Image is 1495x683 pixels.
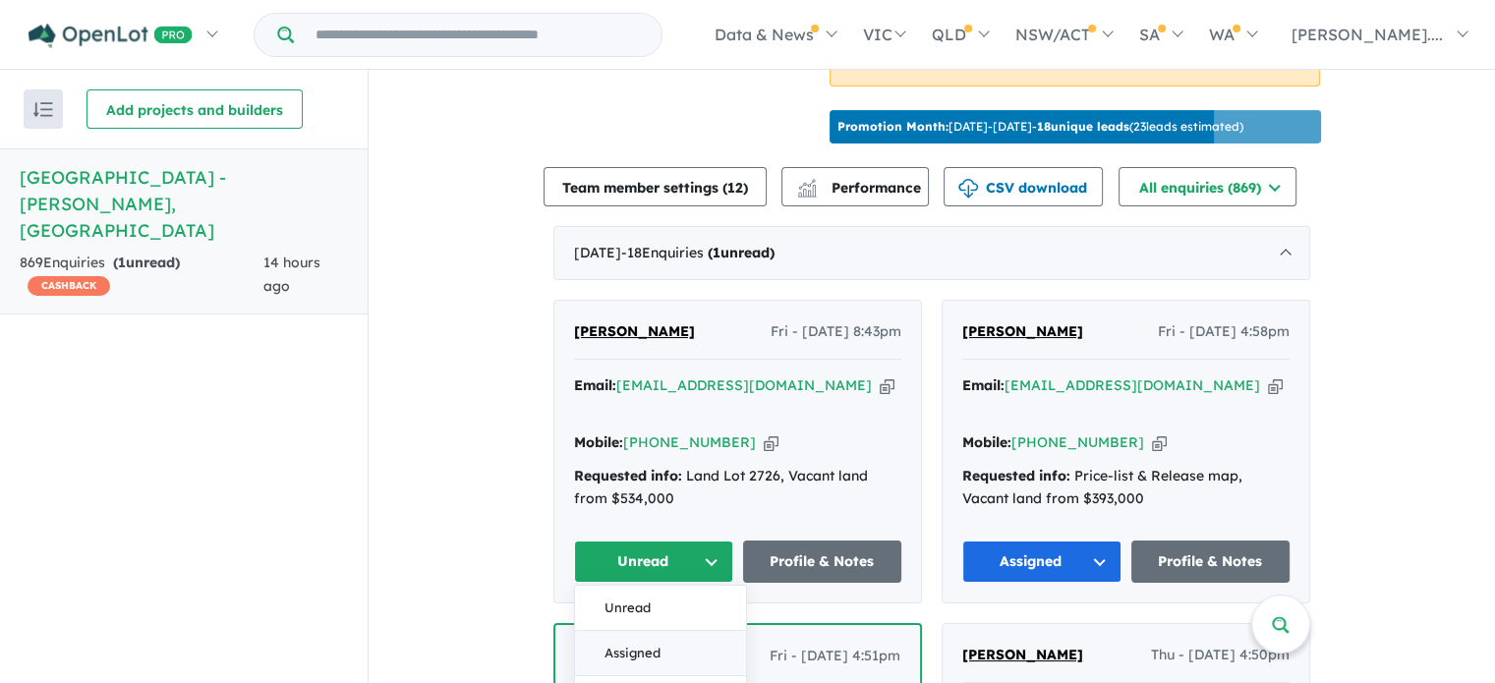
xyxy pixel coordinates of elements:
[771,320,901,344] span: Fri - [DATE] 8:43pm
[1037,119,1129,134] b: 18 unique leads
[1292,25,1443,44] span: [PERSON_NAME]....
[616,376,872,394] a: [EMAIL_ADDRESS][DOMAIN_NAME]
[962,465,1290,512] div: Price-list & Release map, Vacant land from $393,000
[33,102,53,117] img: sort.svg
[1119,167,1296,206] button: All enquiries (869)
[298,14,658,56] input: Try estate name, suburb, builder or developer
[1005,376,1260,394] a: [EMAIL_ADDRESS][DOMAIN_NAME]
[574,376,616,394] strong: Email:
[1011,433,1144,451] a: [PHONE_NUMBER]
[764,432,778,453] button: Copy
[944,167,1103,206] button: CSV download
[544,167,767,206] button: Team member settings (12)
[962,376,1005,394] strong: Email:
[798,179,816,190] img: line-chart.svg
[962,644,1083,667] a: [PERSON_NAME]
[800,179,921,197] span: Performance
[837,118,1243,136] p: [DATE] - [DATE] - ( 23 leads estimated)
[28,276,110,296] span: CASHBACK
[1151,644,1290,667] span: Thu - [DATE] 4:50pm
[781,167,929,206] button: Performance
[575,586,746,631] button: Unread
[20,252,263,299] div: 869 Enquir ies
[621,244,775,261] span: - 18 Enquir ies
[1131,541,1291,583] a: Profile & Notes
[574,433,623,451] strong: Mobile:
[962,320,1083,344] a: [PERSON_NAME]
[575,631,746,676] button: Assigned
[837,119,949,134] b: Promotion Month:
[962,433,1011,451] strong: Mobile:
[962,646,1083,663] span: [PERSON_NAME]
[708,244,775,261] strong: ( unread)
[29,24,193,48] img: Openlot PRO Logo White
[574,541,733,583] button: Unread
[20,164,348,244] h5: [GEOGRAPHIC_DATA] - [PERSON_NAME] , [GEOGRAPHIC_DATA]
[118,254,126,271] span: 1
[962,541,1121,583] button: Assigned
[962,322,1083,340] span: [PERSON_NAME]
[574,320,695,344] a: [PERSON_NAME]
[880,375,894,396] button: Copy
[86,89,303,129] button: Add projects and builders
[113,254,180,271] strong: ( unread)
[958,179,978,199] img: download icon
[553,226,1310,281] div: [DATE]
[797,185,817,198] img: bar-chart.svg
[770,645,900,668] span: Fri - [DATE] 4:51pm
[623,433,756,451] a: [PHONE_NUMBER]
[1158,320,1290,344] span: Fri - [DATE] 4:58pm
[962,467,1070,484] strong: Requested info:
[574,322,695,340] span: [PERSON_NAME]
[713,244,720,261] span: 1
[1152,432,1167,453] button: Copy
[727,179,743,197] span: 12
[743,541,902,583] a: Profile & Notes
[1268,375,1283,396] button: Copy
[574,465,901,512] div: Land Lot 2726, Vacant land from $534,000
[263,254,320,295] span: 14 hours ago
[574,467,682,484] strong: Requested info:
